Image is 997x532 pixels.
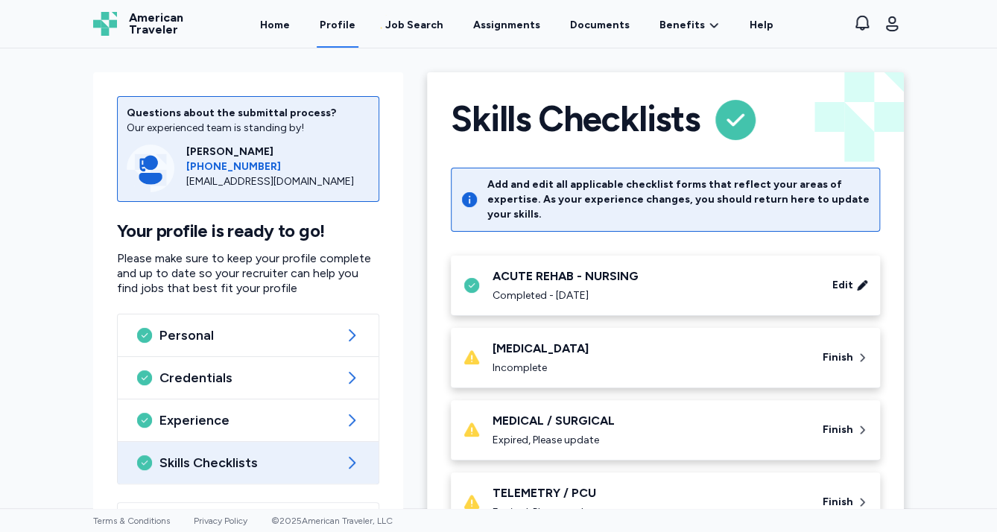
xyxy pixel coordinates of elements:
a: [PHONE_NUMBER] [186,159,370,174]
div: [MEDICAL_DATA] [493,340,805,358]
span: © 2025 American Traveler, LLC [271,516,393,526]
div: MEDICAL / SURGICALExpired, Please updateFinish [451,400,880,460]
h1: Your profile is ready to go! [117,220,379,242]
span: Credentials [159,369,337,387]
span: American Traveler [129,12,183,36]
h1: Skills Checklists [451,96,700,144]
p: Please make sure to keep your profile complete and up to date so your recruiter can help you find... [117,251,379,296]
img: Consultant [127,145,174,192]
div: Job Search [385,18,443,33]
a: Privacy Policy [194,516,247,526]
span: Finish [823,495,853,510]
div: ACUTE REHAB - NURSING [493,267,814,285]
div: ACUTE REHAB - NURSINGCompleted - [DATE]Edit [451,256,880,316]
div: Our experienced team is standing by! [127,121,370,136]
a: Benefits [659,18,720,33]
div: [PERSON_NAME] [186,145,370,159]
span: Edit [832,278,853,293]
span: Benefits [659,18,705,33]
div: TELEMETRY / PCU [493,484,805,502]
div: [EMAIL_ADDRESS][DOMAIN_NAME] [186,174,370,189]
div: Incomplete [493,361,805,376]
div: [MEDICAL_DATA]IncompleteFinish [451,328,880,388]
span: Personal [159,326,337,344]
div: Expired, Please update [493,433,805,448]
a: Terms & Conditions [93,516,170,526]
span: Finish [823,350,853,365]
div: Questions about the submittal process? [127,106,370,121]
div: MEDICAL / SURGICAL [493,412,805,430]
span: Skills Checklists [159,454,337,472]
span: Experience [159,411,337,429]
span: Finish [823,422,853,437]
div: Add and edit all applicable checklist forms that reflect your areas of expertise. As your experie... [487,177,870,222]
div: Expired, Please update [493,505,805,520]
img: Logo [93,12,117,36]
div: Completed - [DATE] [493,288,814,303]
a: Profile [317,1,358,48]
